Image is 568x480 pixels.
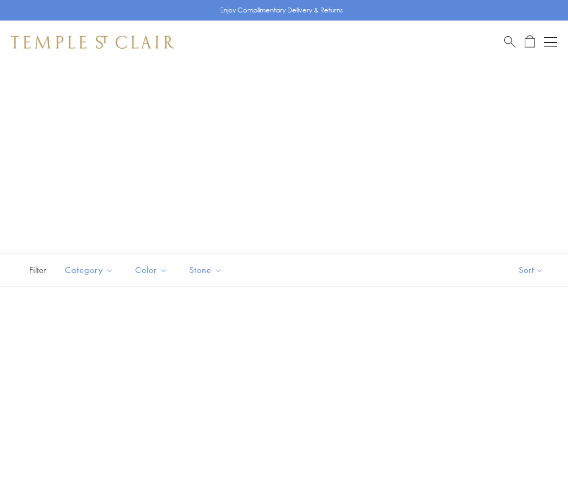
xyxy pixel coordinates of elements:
[127,258,176,282] button: Color
[184,263,230,277] span: Stone
[181,258,230,282] button: Stone
[504,35,516,49] a: Search
[525,35,535,49] a: Open Shopping Bag
[130,263,176,277] span: Color
[60,263,122,277] span: Category
[544,36,557,49] button: Open navigation
[11,36,174,49] img: Temple St. Clair
[494,254,568,286] button: Show sort by
[57,258,122,282] button: Category
[220,5,343,16] p: Enjoy Complimentary Delivery & Returns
